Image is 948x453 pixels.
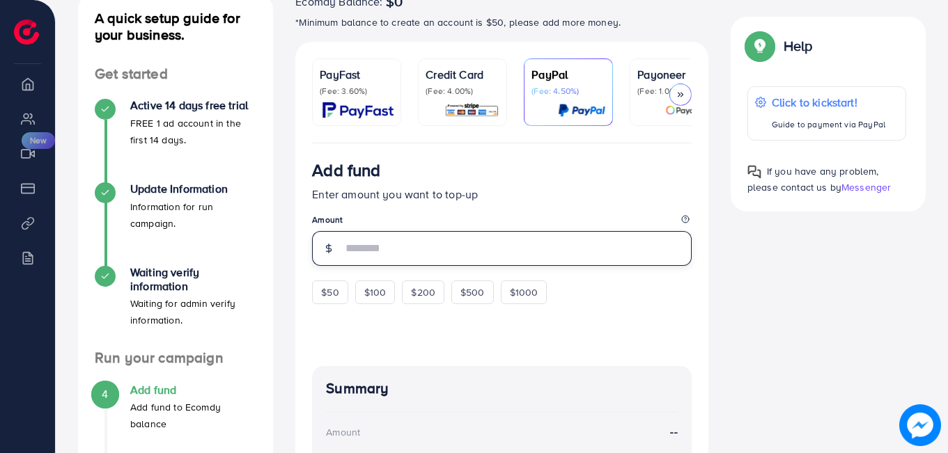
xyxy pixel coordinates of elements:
[426,86,499,97] p: (Fee: 4.00%)
[102,386,108,402] span: 4
[130,182,256,196] h4: Update Information
[320,86,394,97] p: (Fee: 3.60%)
[531,86,605,97] p: (Fee: 4.50%)
[772,116,885,133] p: Guide to payment via PayPal
[321,285,339,299] span: $50
[78,182,273,266] li: Update Information
[670,424,677,440] strong: --
[411,285,435,299] span: $200
[78,266,273,349] li: Waiting verify information
[323,102,394,118] img: card
[130,198,256,232] p: Information for run campaign.
[899,404,941,446] img: image
[841,180,891,194] span: Messenger
[747,165,761,179] img: Popup guide
[665,102,711,118] img: card
[312,214,692,231] legend: Amount
[14,19,39,45] img: logo
[784,38,813,54] p: Help
[130,266,256,292] h4: Waiting verify information
[295,14,708,31] p: *Minimum balance to create an account is $50, please add more money.
[460,285,485,299] span: $500
[78,65,273,83] h4: Get started
[326,380,678,397] h4: Summary
[364,285,387,299] span: $100
[747,33,772,58] img: Popup guide
[531,66,605,83] p: PayPal
[637,66,711,83] p: Payoneer
[510,285,538,299] span: $1000
[78,349,273,367] h4: Run your campaign
[444,102,499,118] img: card
[130,99,256,112] h4: Active 14 days free trial
[130,383,256,397] h4: Add fund
[78,10,273,43] h4: A quick setup guide for your business.
[130,399,256,432] p: Add fund to Ecomdy balance
[772,94,885,111] p: Click to kickstart!
[747,164,879,194] span: If you have any problem, please contact us by
[312,186,692,202] p: Enter amount you want to top-up
[78,99,273,182] li: Active 14 days free trial
[130,115,256,148] p: FREE 1 ad account in the first 14 days.
[130,295,256,328] p: Waiting for admin verify information.
[326,425,360,439] div: Amount
[312,160,380,180] h3: Add fund
[320,66,394,83] p: PayFast
[558,102,605,118] img: card
[426,66,499,83] p: Credit Card
[637,86,711,97] p: (Fee: 1.00%)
